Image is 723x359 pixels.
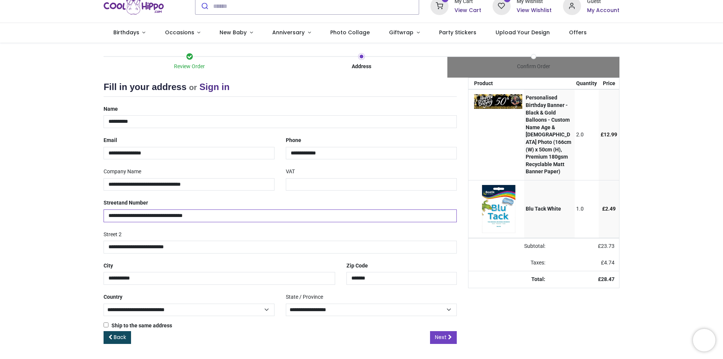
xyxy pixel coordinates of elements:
span: 2.49 [605,206,616,212]
label: Country [104,291,122,304]
strong: Total: [531,276,545,282]
label: City [104,260,113,272]
span: Occasions [165,29,194,36]
span: Anniversary [272,29,305,36]
span: 23.73 [601,243,615,249]
a: 0 [493,3,511,9]
span: Next [435,333,447,341]
a: New Baby [210,23,263,43]
a: Anniversary [262,23,320,43]
label: Street [104,197,148,209]
span: Offers [569,29,587,36]
label: VAT [286,165,295,178]
span: £ [602,206,616,212]
span: Back [114,333,126,341]
strong: £ [598,276,615,282]
span: Photo Collage [330,29,370,36]
a: Birthdays [104,23,155,43]
div: 1.0 [576,205,597,213]
div: 2.0 [576,131,597,139]
span: £ [601,131,617,137]
label: Ship to the same address [104,322,172,330]
span: Giftwrap [389,29,413,36]
span: Party Stickers [439,29,476,36]
a: Sign in [200,82,230,92]
input: Ship to the same address [104,322,108,327]
strong: Blu Tack White [526,206,561,212]
a: Giftwrap [379,23,429,43]
span: £ [601,260,615,266]
a: Back [104,331,131,344]
label: Street 2 [104,228,122,241]
span: Birthdays [113,29,139,36]
a: View Wishlist [517,7,552,14]
a: View Cart [455,7,481,14]
th: Price [599,78,619,89]
span: and Number [119,200,148,206]
label: Email [104,134,117,147]
label: State / Province [286,291,323,304]
label: Zip Code [346,260,368,272]
span: 28.47 [601,276,615,282]
span: New Baby [220,29,247,36]
div: Confirm Order [447,63,619,70]
small: or [189,83,197,92]
span: Upload Your Design [496,29,550,36]
th: Quantity [575,78,599,89]
a: 3 [430,3,448,9]
label: Phone [286,134,301,147]
a: Occasions [155,23,210,43]
a: My Account [587,7,619,14]
strong: Personalised Birthday Banner - Black & Gold Balloons - Custom Name Age & [DEMOGRAPHIC_DATA] Photo... [526,95,571,174]
img: Fy41UAAAABklEQVQDAETSF5tOR4sAAAAAAElFTkSuQmCC [474,94,522,108]
span: Fill in your address [104,82,186,92]
span: £ [598,243,615,249]
label: Company Name [104,165,141,178]
img: [BLU-TACK-WHITE] Blu Tack White [474,185,522,233]
iframe: Brevo live chat [693,329,715,351]
td: Subtotal: [468,238,550,255]
div: Address [276,63,448,70]
th: Product [468,78,524,89]
a: Next [430,331,457,344]
span: 4.74 [604,260,615,266]
span: 12.99 [604,131,617,137]
td: Taxes: [468,255,550,271]
div: Review Order [104,63,276,70]
label: Name [104,103,118,116]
